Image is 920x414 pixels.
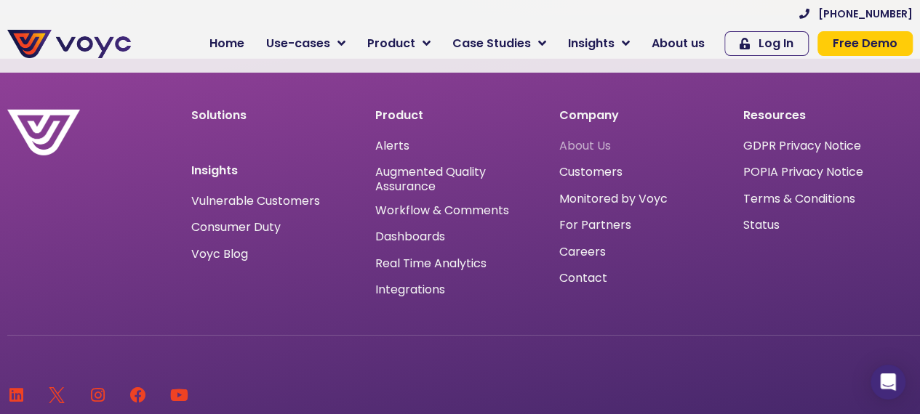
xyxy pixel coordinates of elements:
span: Free Demo [833,38,897,49]
span: Use-cases [266,35,330,52]
a: Augmented Quality Assurance [375,165,545,192]
a: Case Studies [441,29,557,58]
span: [PHONE_NUMBER] [818,9,913,19]
a: Insights [557,29,641,58]
a: Use-cases [255,29,356,58]
p: Company [559,110,729,121]
a: Home [199,29,255,58]
a: [PHONE_NUMBER] [799,9,913,19]
a: Free Demo [817,31,913,56]
span: About us [652,35,705,52]
img: voyc-full-logo [7,30,131,58]
div: Open Intercom Messenger [871,365,905,399]
a: About us [641,29,716,58]
a: Product [356,29,441,58]
span: Log In [759,38,793,49]
span: Product [367,35,415,52]
p: Resources [743,110,913,121]
span: Insights [568,35,615,52]
a: Solutions [191,107,247,123]
a: Consumer Duty [191,222,281,233]
p: Insights [191,165,361,176]
span: Home [209,35,244,52]
a: Vulnerable Customers [191,195,320,207]
p: Product [375,110,545,121]
span: Case Studies [452,35,531,52]
a: Log In [724,31,809,56]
